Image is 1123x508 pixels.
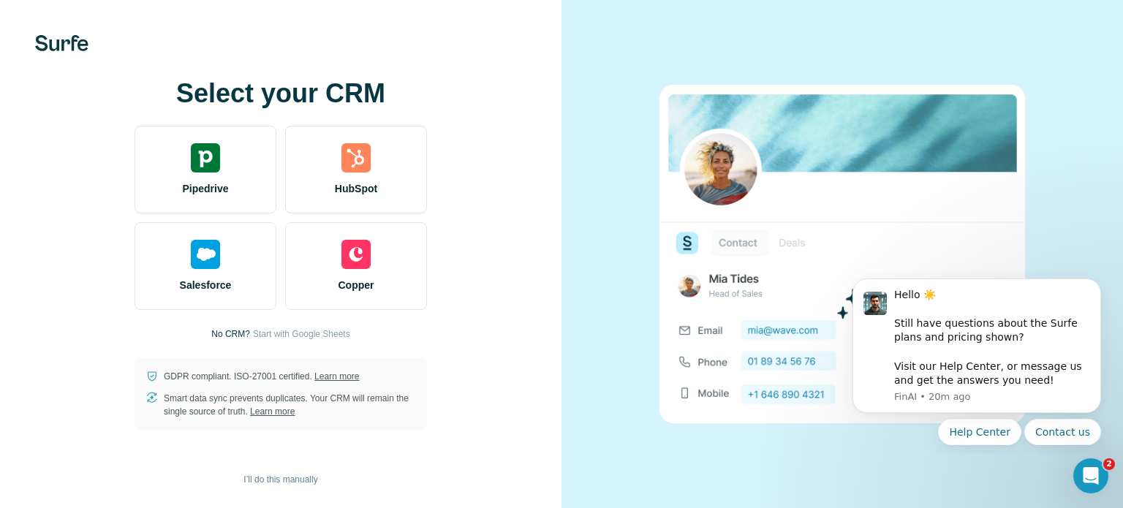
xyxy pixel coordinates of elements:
[191,143,220,173] img: pipedrive's logo
[341,143,371,173] img: hubspot's logo
[164,370,359,383] p: GDPR compliant. ISO-27001 certified.
[211,327,250,341] p: No CRM?
[339,278,374,292] span: Copper
[335,181,377,196] span: HubSpot
[233,469,328,490] button: I’ll do this manually
[180,278,232,292] span: Salesforce
[243,473,317,486] span: I’ll do this manually
[35,35,88,51] img: Surfe's logo
[314,371,359,382] a: Learn more
[182,181,228,196] span: Pipedrive
[1073,458,1108,493] iframe: Intercom live chat
[250,406,295,417] a: Learn more
[1103,458,1115,470] span: 2
[191,240,220,269] img: salesforce's logo
[253,327,350,341] button: Start with Google Sheets
[341,240,371,269] img: copper's logo
[659,85,1025,423] img: none image
[831,265,1123,454] iframe: Intercom notifications message
[135,79,427,108] h1: Select your CRM
[164,392,415,418] p: Smart data sync prevents duplicates. Your CRM will remain the single source of truth.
